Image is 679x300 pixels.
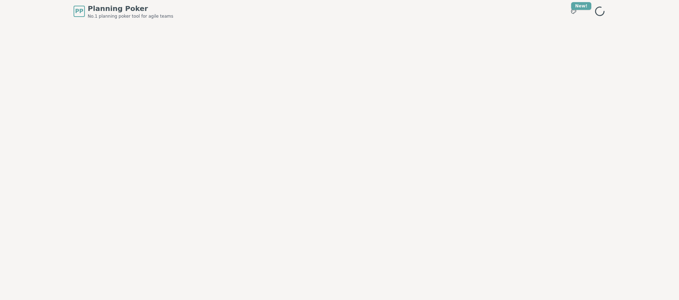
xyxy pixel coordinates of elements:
a: PPPlanning PokerNo.1 planning poker tool for agile teams [74,4,173,19]
span: PP [75,7,83,16]
div: New! [571,2,591,10]
button: New! [567,5,580,18]
span: No.1 planning poker tool for agile teams [88,13,173,19]
span: Planning Poker [88,4,173,13]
